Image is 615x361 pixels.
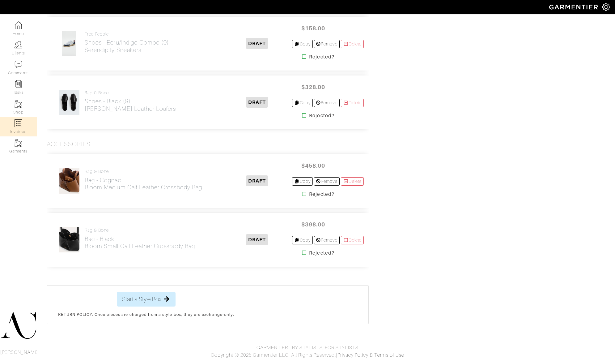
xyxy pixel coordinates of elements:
[337,352,404,358] a: Privacy Policy & Terms of Use
[295,218,332,231] span: $398.00
[58,312,234,317] p: RETURN POLICY: Once pieces are charged from a style box, they are exchange-only.
[295,22,332,35] span: $158.00
[602,3,610,11] img: gear-icon-white-bd11855cb880d31180b6d7d6211b90ccbf57a29d726f0c71d8c61bd08dd39cc2.png
[314,177,340,186] a: Remove
[246,97,268,108] span: DRAFT
[341,99,364,107] a: Delete
[122,294,161,304] span: Start a Style Box
[85,228,195,250] a: rag & bone Bag - BlackBloom Small Calf Leather Crossbody Bag
[314,236,340,244] a: Remove
[246,234,268,245] span: DRAFT
[246,38,268,49] span: DRAFT
[59,89,80,115] img: 52R9p2aocqNAaZNmxvAS4bhw
[85,90,176,96] h4: rag & bone
[314,40,340,48] a: Remove
[246,175,268,186] span: DRAFT
[341,177,364,186] a: Delete
[62,31,77,57] img: SQpdEU5JGyWae1pcs3wrp2NK
[15,41,22,49] img: clients-icon-6bae9207a08558b7cb47a8932f037763ab4055f8c8b6bfacd5dc20c3e0201464.png
[292,177,313,186] a: Copy
[85,98,176,112] h2: Shoes - Black (9) [PERSON_NAME] Leather Loafers
[15,119,22,127] img: orders-icon-0abe47150d42831381b5fb84f609e132dff9fe21cb692f30cb5eec754e2cba89.png
[211,352,336,358] span: Copyright © 2025 Garmentier LLC. All Rights Reserved.
[85,177,202,191] h2: Bag - Cognac Bloom Medium Calf Leather Crossbody Bag
[309,249,334,257] strong: Rejected?
[295,159,332,172] span: $458.00
[117,292,176,307] button: Start a Style Box
[309,112,334,119] strong: Rejected?
[85,169,202,174] h4: rag & bone
[295,80,332,94] span: $328.00
[47,140,91,148] h3: Accessories
[292,236,313,244] a: Copy
[309,191,334,198] strong: Rejected?
[85,32,169,37] h4: Free People
[85,235,195,250] h2: Bag - Black Bloom Small Calf Leather Crossbody Bag
[15,21,22,29] img: dashboard-icon-dbcd8f5a0b271acd01030246c82b418ddd0df26cd7fceb0bd07c9910d44c42f6.png
[309,53,334,61] strong: Rejected?
[314,99,340,107] a: Remove
[59,168,80,194] img: 2yRtRh9P2C5wMzM7GckcN1oZ
[292,99,313,107] a: Copy
[15,139,22,147] img: garments-icon-b7da505a4dc4fd61783c78ac3ca0ef83fa9d6f193b1c9dc38574b1d14d53ca28.png
[341,40,364,48] a: Delete
[59,227,80,253] img: SX1PzuMYLGQPZhq8BT6XtvqF
[85,32,169,54] a: Free People Shoes - Ecru/Indigo Combo (9)Serendipity Sneakers
[292,40,313,48] a: Copy
[85,39,169,53] h2: Shoes - Ecru/Indigo Combo (9) Serendipity Sneakers
[15,61,22,68] img: comment-icon-a0a6a9ef722e966f86d9cbdc48e553b5cf19dbc54f86b18d962a5391bc8f6eb6.png
[341,236,364,244] a: Delete
[85,169,202,191] a: rag & bone Bag - CognacBloom Medium Calf Leather Crossbody Bag
[85,228,195,233] h4: rag & bone
[15,100,22,108] img: garments-icon-b7da505a4dc4fd61783c78ac3ca0ef83fa9d6f193b1c9dc38574b1d14d53ca28.png
[546,2,602,12] img: garmentier-logo-header-white-b43fb05a5012e4ada735d5af1a66efaba907eab6374d6393d1fbf88cb4ef424d.png
[85,90,176,112] a: rag & bone Shoes - Black (9)[PERSON_NAME] Leather Loafers
[15,80,22,88] img: reminder-icon-8004d30b9f0a5d33ae49ab947aed9ed385cf756f9e5892f1edd6e32f2345188e.png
